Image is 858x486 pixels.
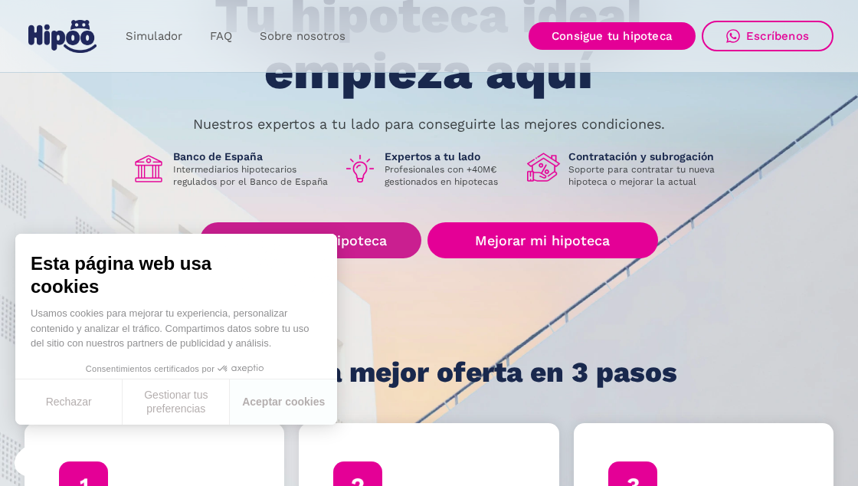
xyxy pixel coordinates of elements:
p: Intermediarios hipotecarios regulados por el Banco de España [173,163,331,188]
h1: Consigue la mejor oferta en 3 pasos [182,357,677,388]
h1: Banco de España [173,149,331,163]
a: Mejorar mi hipoteca [427,222,658,258]
a: Sobre nosotros [246,21,359,51]
h1: Expertos a tu lado [385,149,515,163]
a: Consigue tu hipoteca [529,22,696,50]
a: FAQ [196,21,246,51]
a: Buscar nueva hipoteca [200,222,421,258]
h1: Contratación y subrogación [568,149,726,163]
p: Profesionales con +40M€ gestionados en hipotecas [385,163,515,188]
div: Escríbenos [746,29,809,43]
p: Nuestros expertos a tu lado para conseguirte las mejores condiciones. [193,118,665,130]
p: Soporte para contratar tu nueva hipoteca o mejorar la actual [568,163,726,188]
a: Escríbenos [702,21,833,51]
a: Simulador [112,21,196,51]
a: home [25,14,100,59]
